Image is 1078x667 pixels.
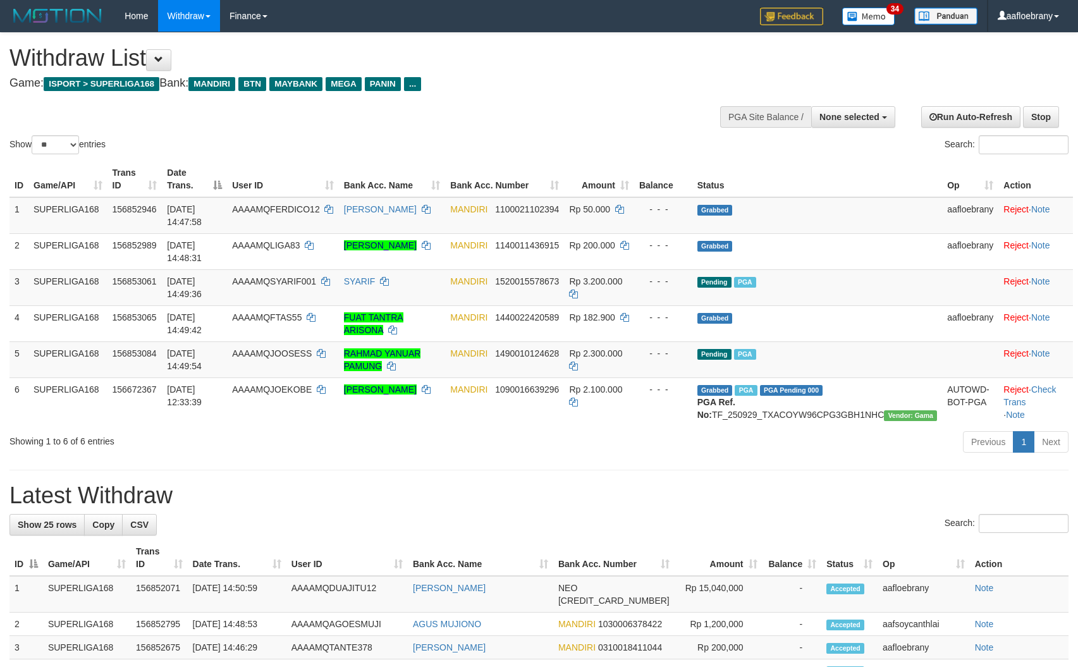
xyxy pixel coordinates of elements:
th: User ID: activate to sort column ascending [227,161,339,197]
td: SUPERLIGA168 [28,305,107,341]
span: Copy 1440022420589 to clipboard [495,312,559,322]
div: - - - [639,311,687,324]
td: AAAAMQAGOESMUJI [286,613,408,636]
td: SUPERLIGA168 [28,341,107,377]
th: Status: activate to sort column ascending [821,540,878,576]
td: [DATE] 14:50:59 [188,576,286,613]
span: Rp 200.000 [569,240,615,250]
div: - - - [639,239,687,252]
span: Grabbed [697,385,733,396]
h1: Withdraw List [9,46,706,71]
a: Note [1031,276,1050,286]
td: 156852675 [131,636,188,659]
span: Copy 1100021102394 to clipboard [495,204,559,214]
td: TF_250929_TXACOYW96CPG3GBH1NHC [692,377,942,426]
th: Op: activate to sort column ascending [942,161,998,197]
td: aafloebrany [942,305,998,341]
td: 5 [9,341,28,377]
span: Marked by aafsoycanthlai [734,349,756,360]
span: Grabbed [697,241,733,252]
th: Date Trans.: activate to sort column ascending [188,540,286,576]
td: AAAAMQTANTE378 [286,636,408,659]
span: Copy 1490010124628 to clipboard [495,348,559,358]
span: 156852989 [113,240,157,250]
span: NEO [558,583,577,593]
span: Vendor URL: https://trx31.1velocity.biz [884,410,937,421]
span: Rp 3.200.000 [569,276,622,286]
span: BTN [238,77,266,91]
th: Trans ID: activate to sort column ascending [131,540,188,576]
td: - [763,576,822,613]
span: Rp 2.300.000 [569,348,622,358]
span: AAAAMQFTAS55 [232,312,302,322]
span: [DATE] 14:49:42 [167,312,202,335]
a: [PERSON_NAME] [344,240,417,250]
span: None selected [819,112,879,122]
span: MAYBANK [269,77,322,91]
a: [PERSON_NAME] [344,384,417,395]
span: 156853061 [113,276,157,286]
td: 156852795 [131,613,188,636]
th: Bank Acc. Number: activate to sort column ascending [445,161,564,197]
td: 6 [9,377,28,426]
td: aafloebrany [942,233,998,269]
th: Trans ID: activate to sort column ascending [107,161,162,197]
td: SUPERLIGA168 [43,576,131,613]
img: Button%20Memo.svg [842,8,895,25]
a: Reject [1003,276,1029,286]
td: [DATE] 14:46:29 [188,636,286,659]
a: RAHMAD YANUAR PAMUNG [344,348,421,371]
label: Search: [945,135,1069,154]
th: Bank Acc. Name: activate to sort column ascending [339,161,446,197]
span: Accepted [826,620,864,630]
th: Amount: activate to sort column ascending [564,161,634,197]
a: Next [1034,431,1069,453]
span: Marked by aafsengchandara [735,385,757,396]
td: 2 [9,233,28,269]
a: FUAT TANTRA ARISONA [344,312,403,335]
td: · [998,233,1073,269]
div: Showing 1 to 6 of 6 entries [9,430,439,448]
span: Grabbed [697,313,733,324]
span: Copy 1030006378422 to clipboard [598,619,662,629]
td: 1 [9,197,28,234]
th: Bank Acc. Name: activate to sort column ascending [408,540,553,576]
span: [DATE] 14:49:36 [167,276,202,299]
span: MANDIRI [450,348,487,358]
td: aafloebrany [942,197,998,234]
td: 3 [9,269,28,305]
td: · [998,305,1073,341]
span: 34 [886,3,903,15]
div: PGA Site Balance / [720,106,811,128]
a: Note [1031,312,1050,322]
td: Rp 1,200,000 [675,613,763,636]
a: SYARIF [344,276,376,286]
span: 156852946 [113,204,157,214]
span: PGA Pending [760,385,823,396]
a: Copy [84,514,123,535]
div: - - - [639,203,687,216]
span: MANDIRI [450,204,487,214]
span: Pending [697,277,732,288]
span: MANDIRI [450,276,487,286]
a: Stop [1023,106,1059,128]
span: AAAAMQSYARIF001 [232,276,316,286]
td: SUPERLIGA168 [28,377,107,426]
a: Show 25 rows [9,514,85,535]
th: ID: activate to sort column descending [9,540,43,576]
td: aafloebrany [878,576,970,613]
th: Action [970,540,1069,576]
a: Reject [1003,240,1029,250]
span: Rp 50.000 [569,204,610,214]
span: Show 25 rows [18,520,77,530]
td: [DATE] 14:48:53 [188,613,286,636]
span: ISPORT > SUPERLIGA168 [44,77,159,91]
h4: Game: Bank: [9,77,706,90]
div: - - - [639,347,687,360]
span: MANDIRI [450,240,487,250]
th: Action [998,161,1073,197]
a: Run Auto-Refresh [921,106,1020,128]
a: CSV [122,514,157,535]
span: Rp 2.100.000 [569,384,622,395]
span: Pending [697,349,732,360]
